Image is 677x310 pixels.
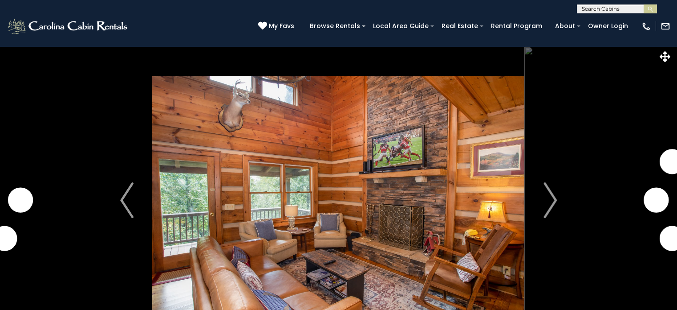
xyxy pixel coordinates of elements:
[661,21,670,31] img: mail-regular-white.png
[269,21,294,31] span: My Favs
[369,19,433,33] a: Local Area Guide
[641,21,651,31] img: phone-regular-white.png
[543,182,557,218] img: arrow
[551,19,580,33] a: About
[486,19,547,33] a: Rental Program
[258,21,296,31] a: My Favs
[584,19,632,33] a: Owner Login
[305,19,365,33] a: Browse Rentals
[7,17,130,35] img: White-1-2.png
[437,19,482,33] a: Real Estate
[120,182,134,218] img: arrow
